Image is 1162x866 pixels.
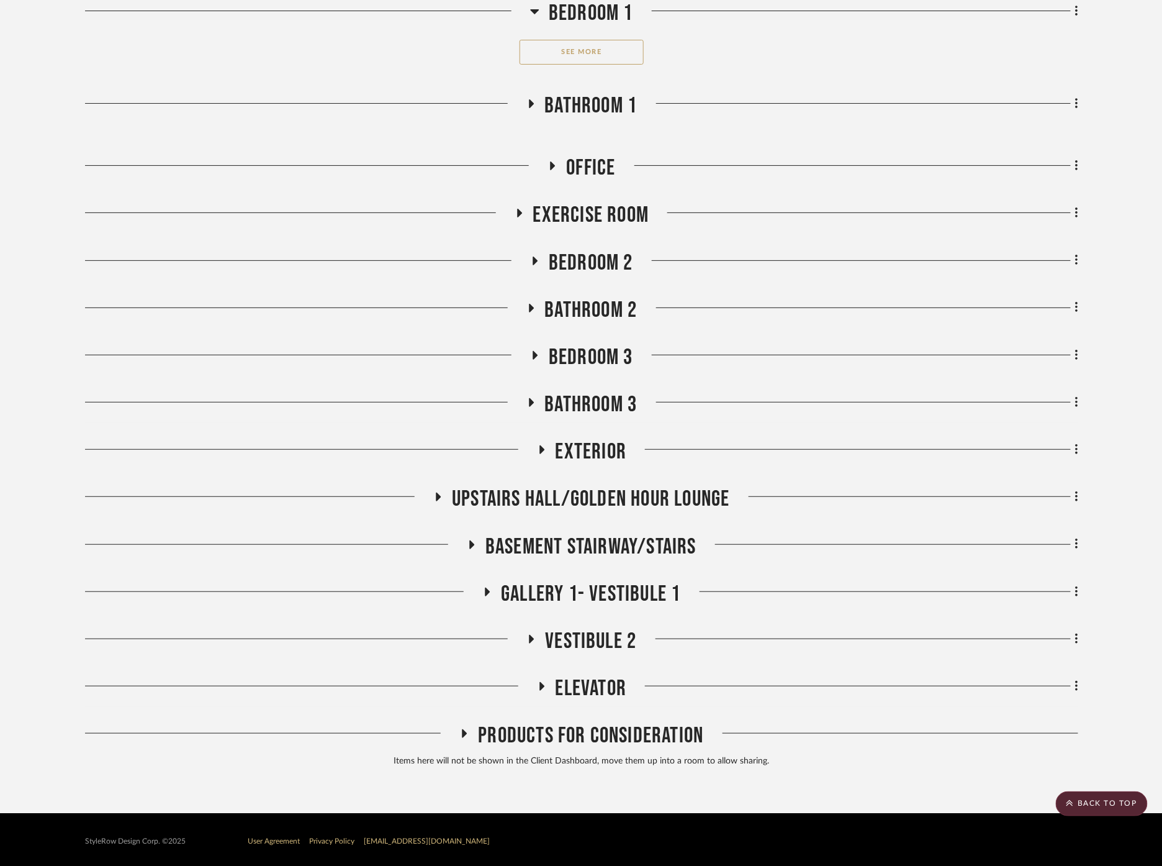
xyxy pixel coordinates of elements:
a: User Agreement [248,837,300,845]
span: Bedroom 2 [549,250,633,276]
div: Items here will not be shown in the Client Dashboard, move them up into a room to allow sharing. [85,755,1078,768]
span: Vestibule 2 [545,628,636,655]
div: StyleRow Design Corp. ©2025 [85,837,186,846]
scroll-to-top-button: BACK TO TOP [1056,791,1148,816]
span: Bathroom 2 [545,297,637,324]
span: Upstairs Hall/Golden Hour Lounge [452,486,729,513]
span: Bedroom 3 [549,344,633,371]
span: Bathroom 1 [545,93,637,119]
span: Products For Consideration [478,722,703,749]
span: Gallery 1- Vestibule 1 [501,581,680,608]
a: [EMAIL_ADDRESS][DOMAIN_NAME] [364,837,490,845]
span: Exterior [556,439,627,465]
span: Bathroom 3 [545,391,637,418]
span: Office [566,155,615,181]
span: Exercise Room [533,202,649,229]
a: Privacy Policy [309,837,354,845]
span: Basement stairway/Stairs [485,534,696,560]
button: See More [520,40,644,65]
span: Elevator [556,675,627,702]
